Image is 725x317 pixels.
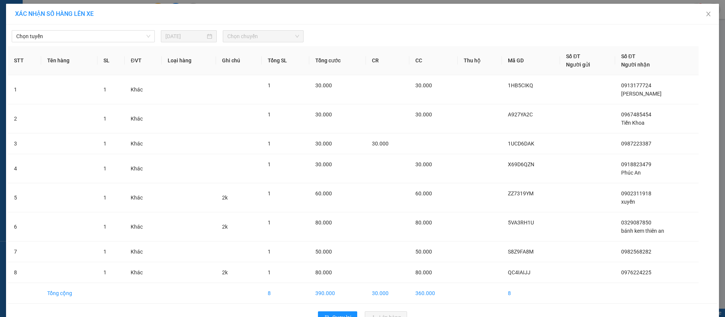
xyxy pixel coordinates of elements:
span: 0982568282 [621,249,651,255]
span: 30.000 [315,82,332,88]
span: 2k [222,195,228,201]
td: 7 [8,241,41,262]
th: Thu hộ [458,46,502,75]
td: Khác [125,154,161,183]
th: STT [8,46,41,75]
span: 1HB5CIKQ [508,82,533,88]
span: 1 [103,249,106,255]
span: XÁC NHẬN SỐ HÀNG LÊN XE [15,10,94,17]
span: 30.000 [315,141,332,147]
td: 1 [8,75,41,104]
input: 13/08/2025 [165,32,205,40]
span: 1 [103,195,106,201]
span: 1UCD6DAK [508,141,534,147]
td: 5 [8,183,41,212]
th: Ghi chú [216,46,262,75]
td: Tổng cộng [41,283,97,304]
span: 0976224225 [621,269,651,275]
td: Khác [125,212,161,241]
th: CR [366,46,409,75]
span: 0918823479 [621,161,651,167]
td: 8 [502,283,560,304]
span: ZZ7319YM [508,190,534,196]
span: 30.000 [415,111,432,118]
td: 4 [8,154,41,183]
span: 1 [268,82,271,88]
td: 3 [8,133,41,154]
th: SL [97,46,125,75]
span: 2k [222,269,228,275]
td: 6 [8,212,41,241]
span: 30.000 [415,161,432,167]
td: Khác [125,183,161,212]
span: Phúc An [621,170,641,176]
span: 1 [268,111,271,118]
span: 80.000 [315,269,332,275]
span: 30.000 [415,82,432,88]
span: X69D6QZN [508,161,534,167]
td: Khác [125,241,161,262]
td: Khác [125,133,161,154]
span: 1 [268,161,271,167]
td: 8 [262,283,309,304]
span: Chọn chuyến [227,31,299,42]
td: 30.000 [366,283,409,304]
span: 50.000 [315,249,332,255]
td: 2 [8,104,41,133]
span: QC4IAIJJ [508,269,531,275]
th: Loại hàng [162,46,216,75]
span: 0967485454 [621,111,651,118]
td: 360.000 [409,283,457,304]
span: 80.000 [415,220,432,226]
th: Tên hàng [41,46,97,75]
span: 30.000 [315,161,332,167]
span: Chọn tuyến [16,31,150,42]
span: 1 [268,190,271,196]
span: 1 [103,141,106,147]
span: 0987223387 [621,141,651,147]
span: A927YA2C [508,111,533,118]
span: 1 [103,87,106,93]
th: Tổng cước [309,46,366,75]
span: Người nhận [621,62,650,68]
th: Tổng SL [262,46,309,75]
span: 1 [103,116,106,122]
span: Người gửi [566,62,590,68]
span: S8Z9FA8M [508,249,534,255]
span: 1 [268,269,271,275]
span: Tiến Khoa [621,120,645,126]
td: 390.000 [309,283,366,304]
span: 5VA3RH1U [508,220,534,226]
span: bánh kem thiên an [621,228,664,234]
span: 1 [103,269,106,275]
span: Số ĐT [621,53,636,59]
span: 30.000 [315,111,332,118]
span: xuyến [621,199,635,205]
span: 0329087850 [621,220,651,226]
span: 60.000 [415,190,432,196]
td: Khác [125,262,161,283]
th: CC [409,46,457,75]
span: 1 [268,141,271,147]
th: ĐVT [125,46,161,75]
span: close [705,11,711,17]
td: Khác [125,104,161,133]
span: 1 [268,249,271,255]
span: 1 [268,220,271,226]
span: 60.000 [315,190,332,196]
span: 50.000 [415,249,432,255]
span: 0902311918 [621,190,651,196]
span: 80.000 [315,220,332,226]
td: Khác [125,75,161,104]
span: 0913177724 [621,82,651,88]
span: 1 [103,165,106,172]
span: 80.000 [415,269,432,275]
th: Mã GD [502,46,560,75]
td: 8 [8,262,41,283]
span: 1 [103,224,106,230]
button: Close [698,4,719,25]
span: Số ĐT [566,53,580,59]
span: 2k [222,224,228,230]
span: [PERSON_NAME] [621,91,662,97]
span: 30.000 [372,141,389,147]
